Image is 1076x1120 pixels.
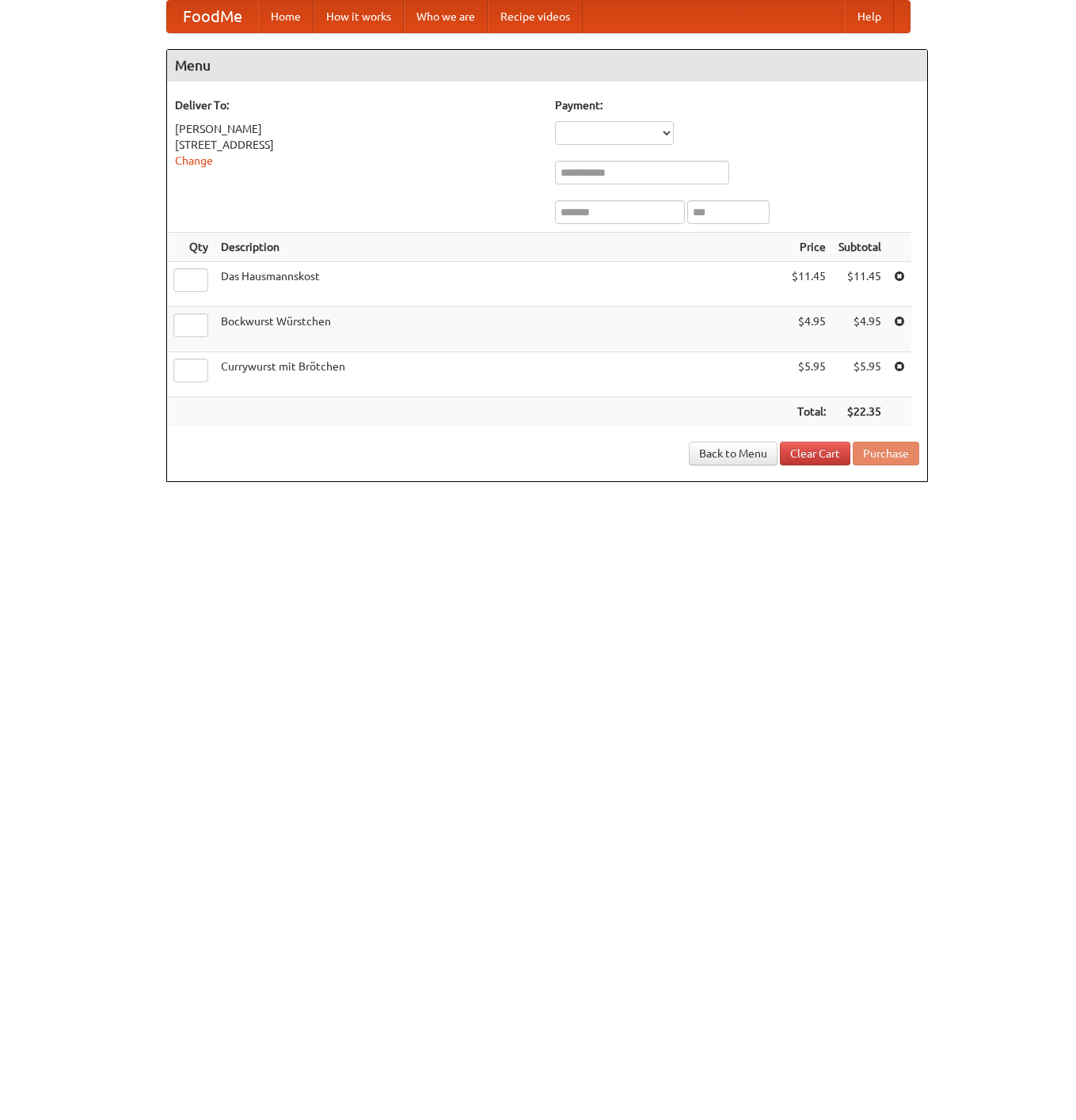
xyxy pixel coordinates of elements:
[175,121,539,137] div: [PERSON_NAME]
[780,442,850,465] a: Clear Cart
[215,307,785,352] td: Bockwurst Würstchen
[167,50,927,82] h4: Menu
[853,442,919,465] button: Purchase
[785,352,832,397] td: $5.95
[785,397,832,427] th: Total:
[215,352,785,397] td: Currywurst mit Brötchen
[785,233,832,262] th: Price
[167,233,215,262] th: Qty
[555,97,919,113] h5: Payment:
[832,233,888,262] th: Subtotal
[832,307,888,352] td: $4.95
[175,137,539,153] div: [STREET_ADDRESS]
[832,262,888,307] td: $11.45
[314,1,404,32] a: How it works
[832,352,888,397] td: $5.95
[167,1,258,32] a: FoodMe
[175,97,539,113] h5: Deliver To:
[404,1,488,32] a: Who we are
[832,397,888,427] th: $22.35
[258,1,314,32] a: Home
[845,1,894,32] a: Help
[785,307,832,352] td: $4.95
[215,262,785,307] td: Das Hausmannskost
[689,442,778,465] a: Back to Menu
[488,1,583,32] a: Recipe videos
[215,233,785,262] th: Description
[785,262,832,307] td: $11.45
[175,154,213,167] a: Change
